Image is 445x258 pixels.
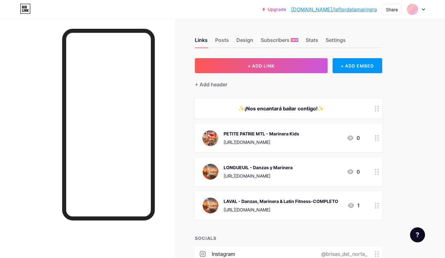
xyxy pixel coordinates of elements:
button: + ADD LINK [195,58,328,73]
div: 0 [347,134,360,142]
div: Share [386,6,398,13]
div: Stats [306,36,318,48]
div: 0 [347,168,360,175]
img: LONGUEUIL - Danzas y Marinera [202,164,219,180]
img: LAVAL - Danzas, Marinera & Latin Fitness-COMPLETO [202,197,219,214]
span: NEW [292,38,298,42]
div: ✨¡Nos encantará bailar contigo!✨ [202,105,360,112]
div: [URL][DOMAIN_NAME] [224,173,293,179]
div: PETITE PATRIE MTL - Marinera Kids [224,130,299,137]
div: @brisas_del_norte_ [311,250,375,258]
div: 1 [347,202,360,209]
div: instagram [212,250,235,258]
div: LONGUEUIL - Danzas y Marinera [224,164,293,171]
div: Posts [215,36,229,48]
div: Design [236,36,253,48]
div: Subscribers [261,36,298,48]
div: [URL][DOMAIN_NAME] [224,139,299,145]
div: + ADD EMBED [333,58,382,73]
div: LAVAL - Danzas, Marinera & Latin Fitness-COMPLETO [224,198,338,205]
div: Settings [326,36,346,48]
a: [DOMAIN_NAME]/laflordelamarinera [291,6,377,13]
img: PETITE PATRIE MTL - Marinera Kids [202,130,219,146]
span: + ADD LINK [248,63,274,68]
div: [URL][DOMAIN_NAME] [224,206,338,213]
a: Upgrade [262,7,286,12]
div: + Add header [195,81,227,88]
div: Links [195,36,208,48]
div: SOCIALS [195,235,382,241]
